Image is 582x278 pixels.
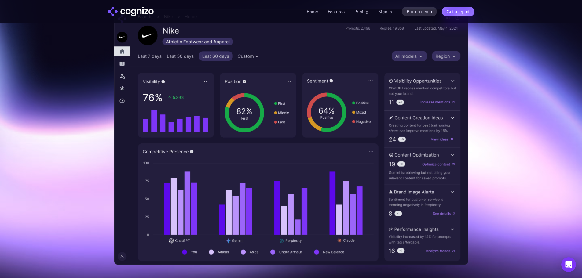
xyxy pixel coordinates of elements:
a: Features [328,9,345,14]
a: Get a report [442,7,474,16]
a: Pricing [354,9,368,14]
a: Home [307,9,318,14]
img: Cognizo AI visibility optimization dashboard [114,9,468,265]
a: home [108,7,154,16]
a: Sign in [378,8,392,15]
div: Open Intercom Messenger [561,257,576,272]
a: Book a demo [402,7,437,16]
img: cognizo logo [108,7,154,16]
